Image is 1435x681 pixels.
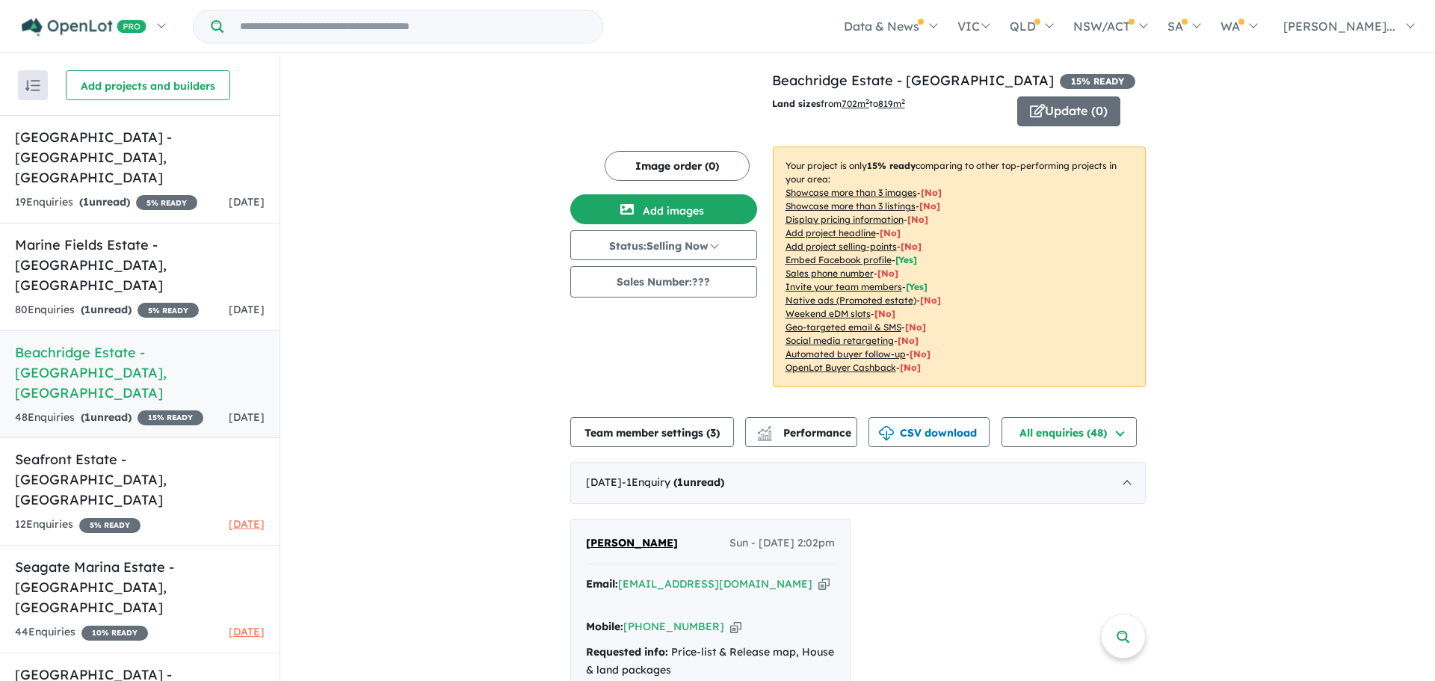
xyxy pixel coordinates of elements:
span: [No] [905,321,926,333]
span: [PERSON_NAME]... [1283,19,1395,34]
u: Native ads (Promoted estate) [786,295,916,306]
u: Showcase more than 3 listings [786,200,916,212]
span: [ No ] [880,227,901,238]
u: Display pricing information [786,214,904,225]
span: [No] [900,362,921,373]
h5: Marine Fields Estate - [GEOGRAPHIC_DATA] , [GEOGRAPHIC_DATA] [15,235,265,295]
a: [PHONE_NUMBER] [623,620,724,633]
span: 15 % READY [138,410,203,425]
u: Sales phone number [786,268,874,279]
img: download icon [879,426,894,441]
span: Performance [759,426,851,440]
div: [DATE] [570,462,1146,504]
button: Copy [730,619,741,635]
u: Social media retargeting [786,335,894,346]
button: Sales Number:??? [570,266,757,298]
span: to [869,98,905,109]
span: [DATE] [229,303,265,316]
span: [No] [898,335,919,346]
p: from [772,96,1006,111]
u: Showcase more than 3 images [786,187,917,198]
span: [DATE] [229,410,265,424]
sup: 2 [901,97,905,105]
img: bar-chart.svg [757,431,772,440]
u: Weekend eDM slots [786,308,871,319]
span: 5 % READY [79,518,141,533]
button: CSV download [868,417,990,447]
button: Image order (0) [605,151,750,181]
span: [DATE] [229,517,265,531]
button: All enquiries (48) [1002,417,1137,447]
img: sort.svg [25,80,40,91]
button: Add projects and builders [66,70,230,100]
a: Beachridge Estate - [GEOGRAPHIC_DATA] [772,72,1054,89]
button: Performance [745,417,857,447]
span: [DATE] [229,625,265,638]
strong: ( unread) [673,475,724,489]
span: [ No ] [901,241,922,252]
span: [ No ] [907,214,928,225]
span: 1 [84,410,90,424]
img: Openlot PRO Logo White [22,18,146,37]
span: 5 % READY [136,195,197,210]
a: [EMAIL_ADDRESS][DOMAIN_NAME] [618,577,812,591]
div: 19 Enquir ies [15,194,197,212]
h5: [GEOGRAPHIC_DATA] - [GEOGRAPHIC_DATA] , [GEOGRAPHIC_DATA] [15,127,265,188]
span: [DATE] [229,195,265,209]
u: Embed Facebook profile [786,254,892,265]
span: [ No ] [919,200,940,212]
span: 10 % READY [81,626,148,641]
u: 702 m [842,98,869,109]
strong: Requested info: [586,645,668,659]
strong: ( unread) [81,303,132,316]
span: 15 % READY [1060,74,1135,89]
input: Try estate name, suburb, builder or developer [226,10,599,43]
div: 80 Enquir ies [15,301,199,319]
u: 819 m [878,98,905,109]
a: [PERSON_NAME] [586,534,678,552]
span: 1 [84,303,90,316]
h5: Seafront Estate - [GEOGRAPHIC_DATA] , [GEOGRAPHIC_DATA] [15,449,265,510]
span: 3 [710,426,716,440]
span: [No] [874,308,895,319]
span: [ Yes ] [895,254,917,265]
p: Your project is only comparing to other top-performing projects in your area: - - - - - - - - - -... [773,147,1146,387]
strong: Mobile: [586,620,623,633]
sup: 2 [865,97,869,105]
div: 44 Enquir ies [15,623,148,641]
span: [ Yes ] [906,281,928,292]
u: Automated buyer follow-up [786,348,906,360]
button: Update (0) [1017,96,1120,126]
u: OpenLot Buyer Cashback [786,362,896,373]
span: [PERSON_NAME] [586,536,678,549]
button: Add images [570,194,757,224]
span: 1 [83,195,89,209]
b: Land sizes [772,98,821,109]
strong: Email: [586,577,618,591]
button: Copy [818,576,830,592]
span: - 1 Enquir y [622,475,724,489]
div: Price-list & Release map, House & land packages [586,644,835,680]
span: [No] [920,295,941,306]
strong: ( unread) [81,410,132,424]
span: Sun - [DATE] 2:02pm [729,534,835,552]
div: 48 Enquir ies [15,409,203,427]
u: Add project headline [786,227,876,238]
u: Geo-targeted email & SMS [786,321,901,333]
h5: Beachridge Estate - [GEOGRAPHIC_DATA] , [GEOGRAPHIC_DATA] [15,342,265,403]
span: [ No ] [921,187,942,198]
img: line-chart.svg [757,426,771,434]
button: Team member settings (3) [570,417,734,447]
span: 1 [677,475,683,489]
strong: ( unread) [79,195,130,209]
u: Invite your team members [786,281,902,292]
span: 5 % READY [138,303,199,318]
span: [ No ] [877,268,898,279]
button: Status:Selling Now [570,230,757,260]
span: [No] [910,348,931,360]
h5: Seagate Marina Estate - [GEOGRAPHIC_DATA] , [GEOGRAPHIC_DATA] [15,557,265,617]
b: 15 % ready [867,160,916,171]
div: 12 Enquir ies [15,516,141,534]
u: Add project selling-points [786,241,897,252]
